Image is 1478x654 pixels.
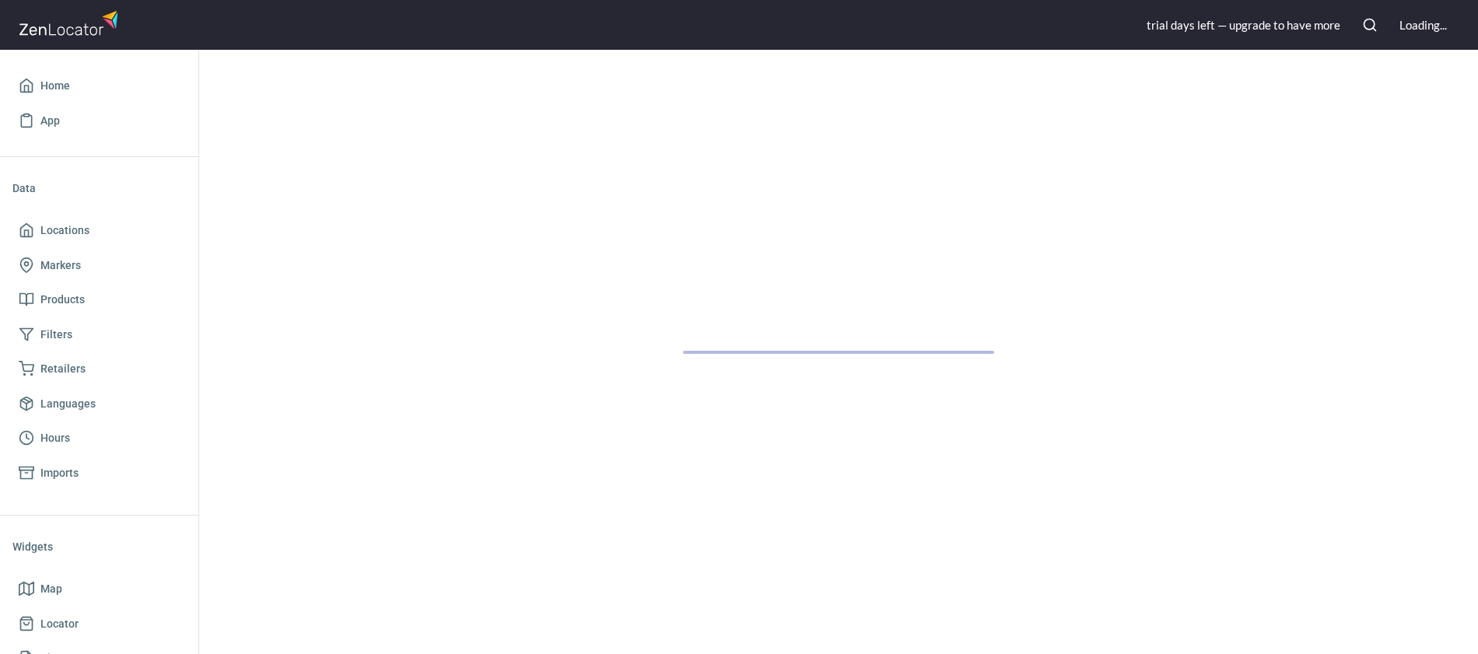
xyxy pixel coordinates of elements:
[12,68,186,103] a: Home
[40,359,86,379] span: Retailers
[12,351,186,386] a: Retailers
[40,290,85,310] span: Products
[12,572,186,607] a: Map
[40,394,96,414] span: Languages
[40,463,79,483] span: Imports
[12,282,186,317] a: Products
[12,607,186,642] a: Locator
[40,325,72,344] span: Filters
[19,6,123,40] img: zenlocator
[12,248,186,283] a: Markers
[40,428,70,448] span: Hours
[12,528,186,565] li: Widgets
[12,386,186,421] a: Languages
[12,103,186,138] a: App
[40,221,89,240] span: Locations
[1353,8,1387,42] button: Search
[12,213,186,248] a: Locations
[1147,17,1340,33] div: trial day s left — upgrade to have more
[12,170,186,207] li: Data
[12,317,186,352] a: Filters
[40,76,70,96] span: Home
[12,421,186,456] a: Hours
[1399,17,1447,33] div: Loading...
[40,579,62,599] span: Map
[12,456,186,491] a: Imports
[40,111,60,131] span: App
[40,614,79,634] span: Locator
[40,256,81,275] span: Markers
